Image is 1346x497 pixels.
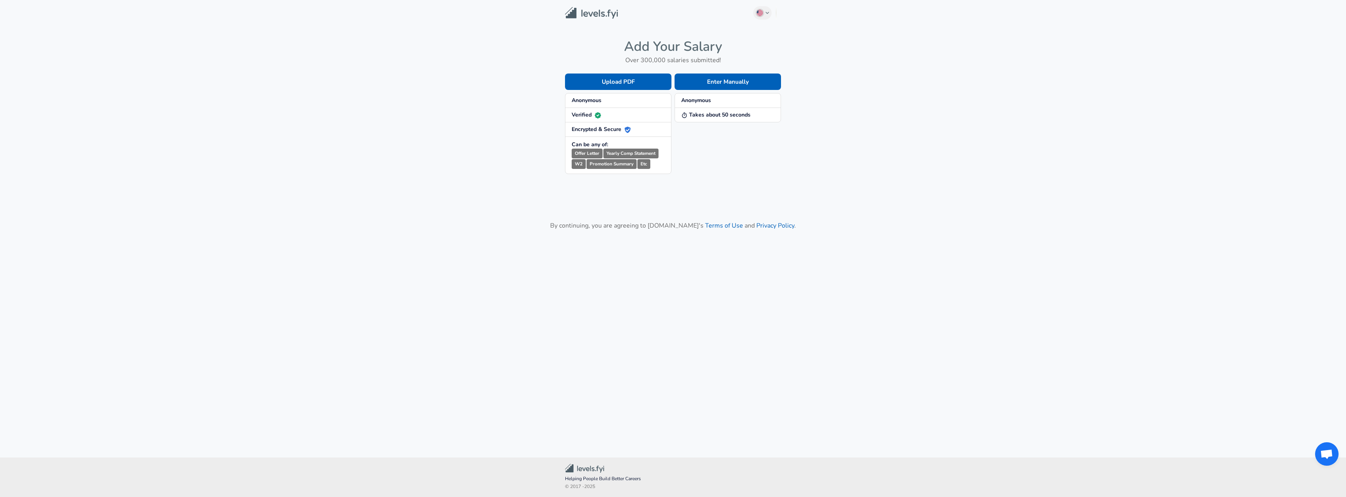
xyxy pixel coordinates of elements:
small: Etc [637,159,650,169]
strong: Verified [572,111,601,118]
h4: Add Your Salary [565,38,781,55]
button: Enter Manually [675,74,781,90]
span: © 2017 - 2025 [565,483,781,491]
small: Promotion Summary [587,159,637,169]
a: Privacy Policy [756,221,794,230]
img: Levels.fyi [565,7,618,19]
small: Yearly Comp Statement [603,149,659,158]
button: English (US) [753,6,772,20]
img: Levels.fyi Community [565,464,604,473]
h6: Over 300,000 salaries submitted! [565,55,781,66]
div: Open chat [1315,442,1339,466]
strong: Anonymous [681,97,711,104]
strong: Anonymous [572,97,601,104]
strong: Can be any of: [572,141,608,148]
button: Upload PDF [565,74,671,90]
img: English (US) [757,10,763,16]
small: Offer Letter [572,149,603,158]
span: Helping People Build Better Careers [565,475,781,483]
strong: Takes about 50 seconds [681,111,750,118]
small: W2 [572,159,586,169]
strong: Encrypted & Secure [572,126,631,133]
a: Terms of Use [705,221,743,230]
